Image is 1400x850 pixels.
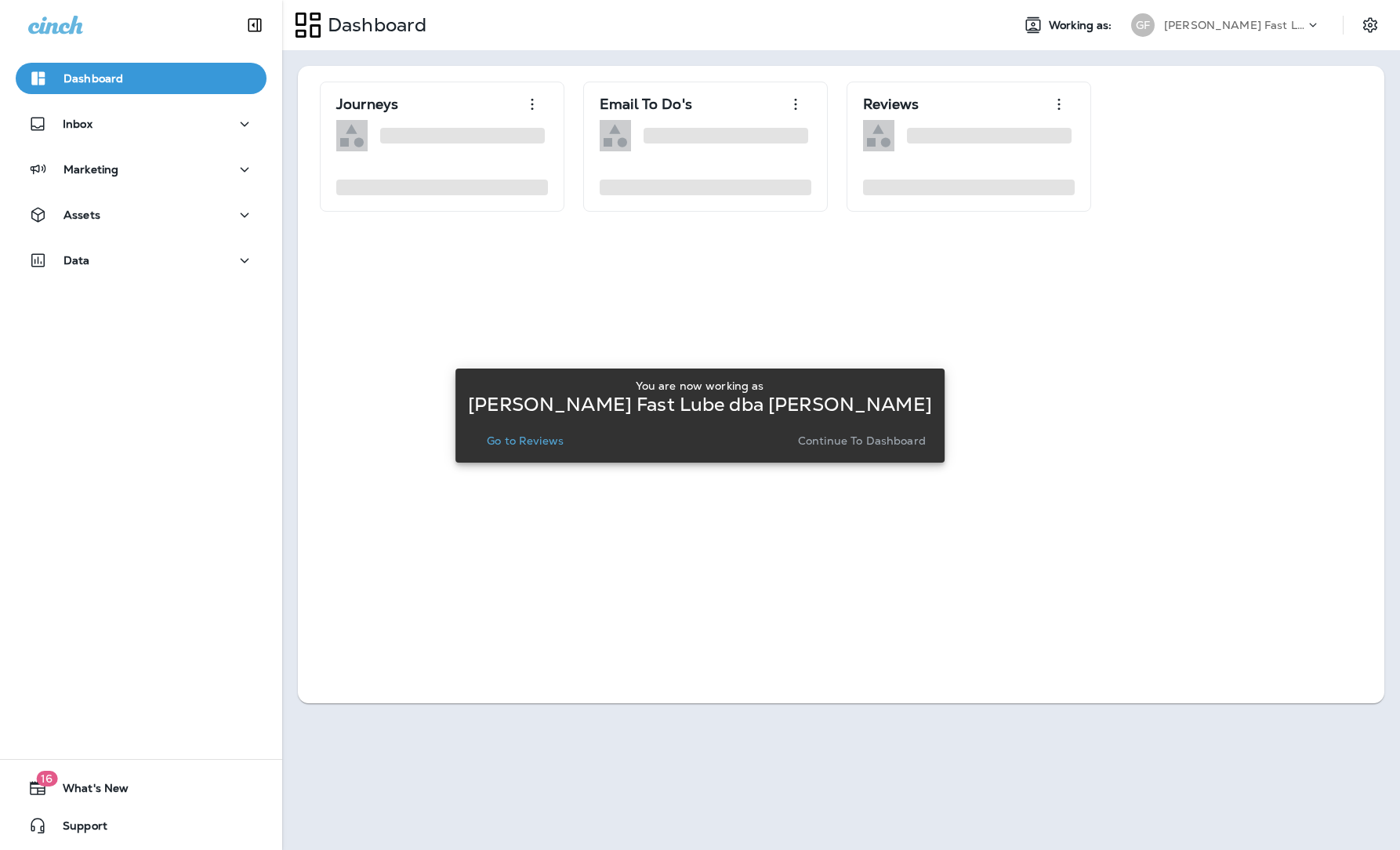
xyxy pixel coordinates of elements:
button: Go to Reviews [481,430,570,452]
p: Continue to Dashboard [798,434,926,447]
button: Assets [16,199,267,231]
span: Support [47,819,107,838]
button: Settings [1356,11,1384,39]
button: Data [16,245,267,276]
p: Dashboard [63,72,123,85]
p: Inbox [63,118,92,130]
span: 16 [36,771,57,786]
button: Collapse Sidebar [233,9,277,41]
p: Journeys [336,96,398,112]
button: Dashboard [16,63,267,94]
button: Continue to Dashboard [792,430,932,452]
button: Support [16,810,267,841]
button: Marketing [16,154,267,185]
p: Dashboard [321,13,426,37]
span: Working as: [1049,19,1115,32]
span: What's New [47,782,129,801]
p: Assets [63,209,100,221]
p: Go to Reviews [487,434,564,447]
div: GF [1131,13,1155,37]
p: Data [63,254,90,267]
p: Marketing [63,163,118,176]
button: 16What's New [16,772,267,804]
p: You are now working as [636,380,763,392]
p: [PERSON_NAME] Fast Lube dba [PERSON_NAME] [468,398,932,411]
p: [PERSON_NAME] Fast Lube dba [PERSON_NAME] [1164,19,1305,31]
button: Inbox [16,108,267,140]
